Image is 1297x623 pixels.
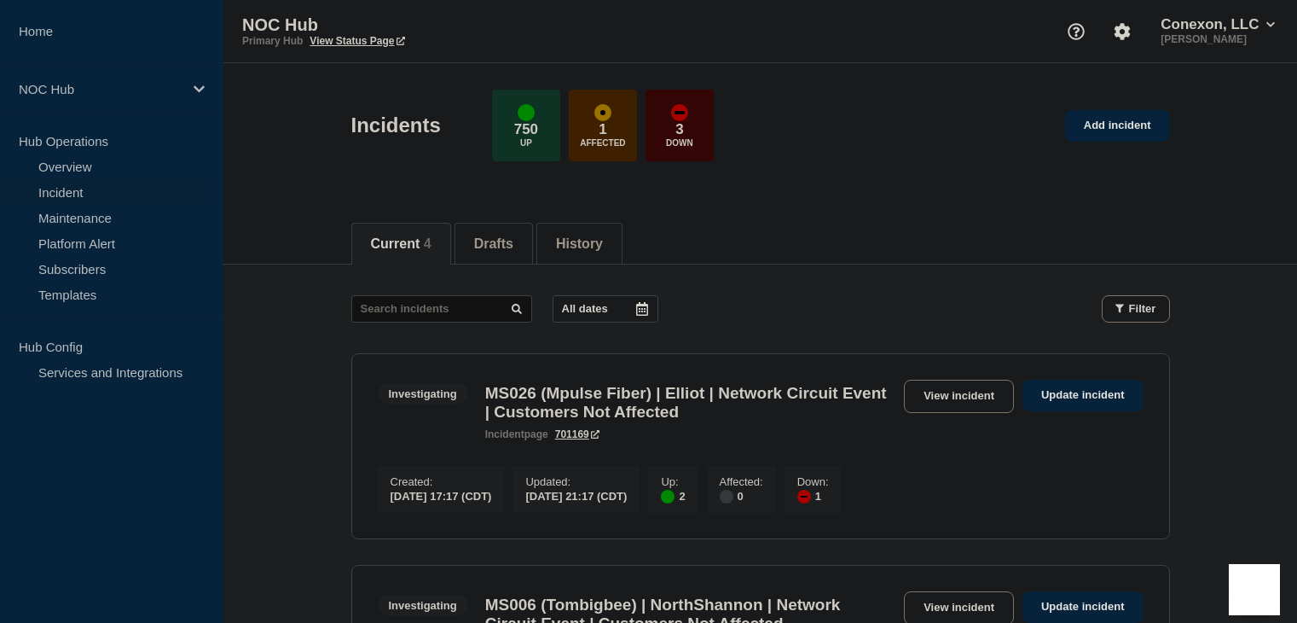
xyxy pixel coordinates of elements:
div: down [671,104,688,121]
button: Account settings [1104,14,1140,49]
input: Search incidents [351,295,532,323]
div: affected [594,104,611,121]
a: Add incident [1065,110,1170,142]
a: View incident [904,380,1014,413]
p: NOC Hub [19,82,182,96]
span: Filter [1129,302,1156,315]
button: Current 4 [371,236,431,252]
span: 4 [424,236,431,251]
button: All dates [553,295,658,323]
p: Down [666,138,693,148]
h1: Incidents [351,114,441,137]
p: page [485,428,548,440]
div: 0 [720,488,763,504]
p: 1 [599,121,606,138]
p: 3 [675,121,683,138]
p: Updated : [525,475,627,488]
div: [DATE] 21:17 (CDT) [525,488,627,503]
p: Down : [797,475,829,488]
p: Primary Hub [242,35,303,47]
div: up [518,104,535,121]
button: Drafts [474,236,513,252]
span: incident [485,428,524,440]
p: Affected : [720,475,763,488]
button: Support [1058,14,1094,49]
span: Investigating [378,596,468,615]
p: Up [520,138,532,148]
div: up [661,490,675,504]
p: Affected [580,138,625,148]
button: Conexon, LLC [1157,16,1278,33]
a: Update incident [1022,591,1144,623]
div: disabled [720,490,733,504]
p: 750 [514,121,538,138]
button: Filter [1102,295,1170,323]
span: Investigating [378,384,468,404]
div: down [797,490,811,504]
a: Update incident [1022,380,1144,411]
div: [DATE] 17:17 (CDT) [391,488,492,503]
iframe: Help Scout Beacon - Open [1229,564,1280,615]
p: [PERSON_NAME] [1157,33,1278,45]
div: 2 [661,488,685,504]
p: Up : [661,475,685,488]
a: View Status Page [310,35,404,47]
h3: MS026 (Mpulse Fiber) | Elliot | Network Circuit Event | Customers Not Affected [485,384,895,422]
div: 1 [797,488,829,504]
p: Created : [391,475,492,488]
p: NOC Hub [242,15,583,35]
button: History [556,236,603,252]
p: All dates [562,302,608,315]
a: 701169 [555,428,599,440]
